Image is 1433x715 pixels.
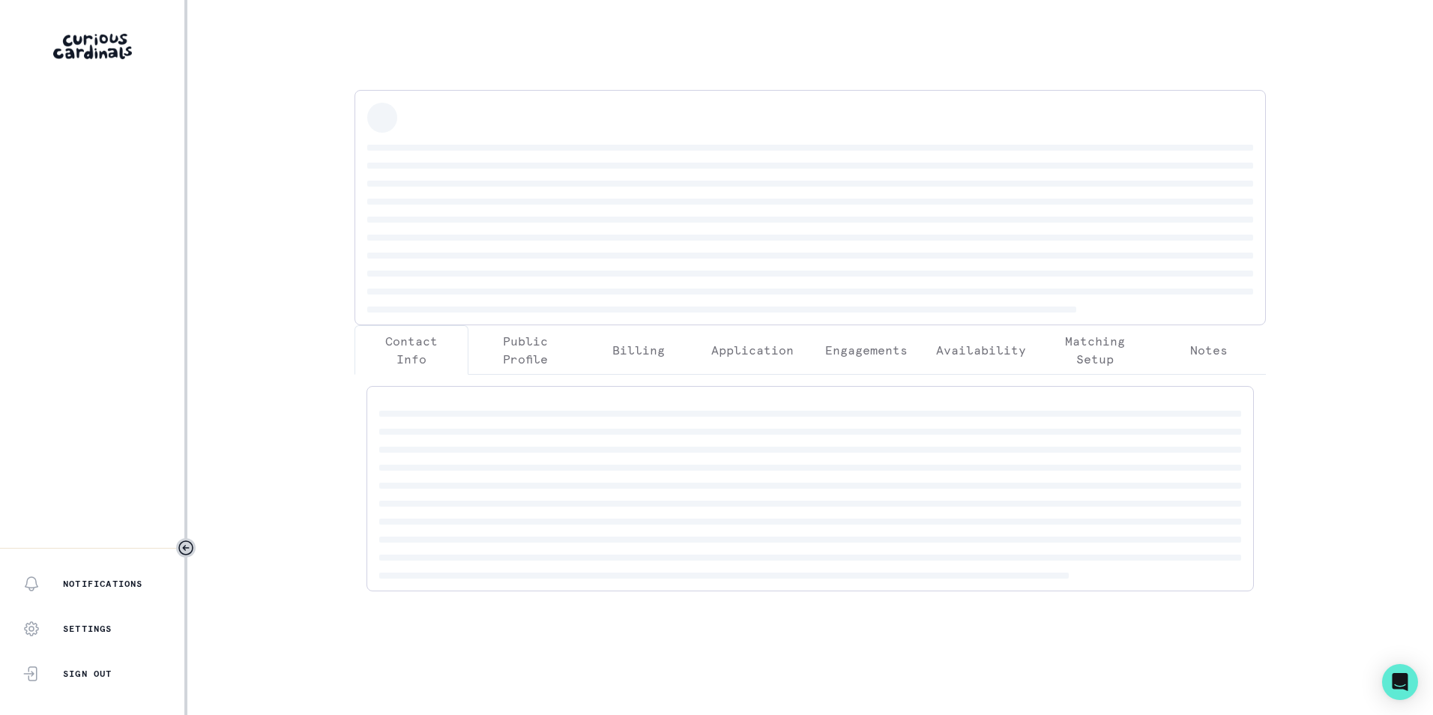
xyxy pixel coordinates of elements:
[612,341,665,359] p: Billing
[825,341,908,359] p: Engagements
[711,341,794,359] p: Application
[63,578,143,590] p: Notifications
[1382,664,1418,700] div: Open Intercom Messenger
[63,623,112,635] p: Settings
[53,34,132,59] img: Curious Cardinals Logo
[367,332,456,368] p: Contact Info
[1052,332,1140,368] p: Matching Setup
[176,538,196,558] button: Toggle sidebar
[481,332,570,368] p: Public Profile
[936,341,1026,359] p: Availability
[63,668,112,680] p: Sign Out
[1190,341,1228,359] p: Notes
